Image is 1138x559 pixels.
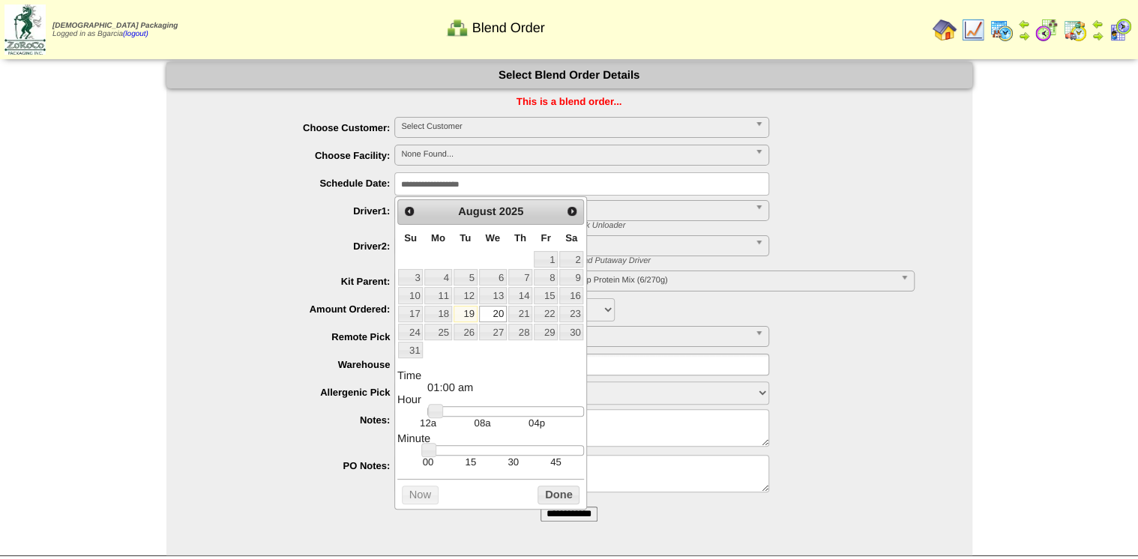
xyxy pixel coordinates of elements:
td: 30 [492,456,535,468]
a: 13 [479,287,507,303]
img: arrowleft.gif [1018,18,1030,30]
img: arrowright.gif [1092,30,1104,42]
a: 8 [534,269,558,285]
a: 17 [398,306,423,322]
a: 26 [454,324,478,340]
span: 03-00941: ACH 2011762 KEEN Oat Chocolate Chip Protein Mix (6/270g) [401,271,894,289]
dd: 01:00 am [427,382,584,394]
dt: Minute [397,433,584,445]
td: 04p [510,417,564,429]
a: 20 [479,306,507,322]
img: arrowleft.gif [1092,18,1104,30]
a: 4 [424,269,451,285]
span: Sunday [404,232,417,244]
label: Allergenic Pick [196,387,395,398]
a: 31 [398,342,423,358]
a: 22 [534,306,558,322]
span: Logged in as Bgarcia [52,22,178,38]
a: 18 [424,306,451,322]
button: Now [402,486,439,504]
label: Driver2: [196,241,395,252]
span: Saturday [565,232,577,244]
div: * Driver 1: Shipment Load Picker OR Receiving Truck Unloader [384,221,972,230]
div: This is a blend order... [166,96,972,107]
span: Friday [541,232,550,244]
img: line_graph.gif [961,18,985,42]
a: 9 [559,269,583,285]
span: None Found... [401,145,749,163]
dt: Time [397,370,584,382]
a: 21 [508,306,532,322]
img: zoroco-logo-small.webp [4,4,46,55]
span: Blend Order [472,20,545,36]
a: 29 [534,324,558,340]
a: 15 [534,287,558,303]
span: Tuesday [460,232,471,244]
label: Notes: [196,414,395,426]
a: 12 [454,287,478,303]
td: 12a [401,417,455,429]
span: Wednesday [485,232,500,244]
span: August [458,206,496,218]
label: Amount Ordered: [196,303,395,315]
label: Remote Pick [196,331,395,342]
a: 14 [508,287,532,303]
label: Choose Facility: [196,150,395,161]
img: calendarcustomer.gif [1108,18,1132,42]
img: calendarinout.gif [1063,18,1087,42]
a: 3 [398,269,423,285]
label: Schedule Date: [196,178,395,189]
a: 27 [479,324,507,340]
span: Next [566,205,578,217]
div: Select Blend Order Details [166,62,972,88]
td: 45 [535,456,577,468]
span: Prev [403,205,415,217]
label: PO Notes: [196,460,395,471]
button: Done [538,486,579,504]
img: calendarblend.gif [1035,18,1059,42]
div: * Driver 2: Shipment Truck Loader OR Receiving Load Putaway Driver [384,256,972,265]
span: [DEMOGRAPHIC_DATA] Packaging [52,22,178,30]
a: Next [562,202,582,221]
label: Kit Parent: [196,276,395,287]
a: 2 [559,251,583,268]
span: 2025 [499,206,524,218]
a: 16 [559,287,583,303]
a: 28 [508,324,532,340]
a: 5 [454,269,478,285]
td: 15 [449,456,492,468]
img: home.gif [933,18,957,42]
a: 30 [559,324,583,340]
a: 7 [508,269,532,285]
img: calendarprod.gif [990,18,1014,42]
img: network.png [445,16,469,40]
a: 19 [454,306,478,322]
dt: Hour [397,394,584,406]
td: 08a [455,417,509,429]
span: Thursday [514,232,526,244]
a: Prev [400,202,419,221]
span: Monday [431,232,445,244]
a: 6 [479,269,507,285]
a: 10 [398,287,423,303]
a: 23 [559,306,583,322]
label: Driver1: [196,205,395,217]
label: Choose Customer: [196,122,395,133]
a: 24 [398,324,423,340]
a: 25 [424,324,451,340]
label: Warehouse [196,359,395,370]
a: (logout) [123,30,148,38]
a: 11 [424,287,451,303]
td: 00 [407,456,450,468]
img: arrowright.gif [1018,30,1030,42]
a: 1 [534,251,558,268]
span: Select Customer [401,118,749,136]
